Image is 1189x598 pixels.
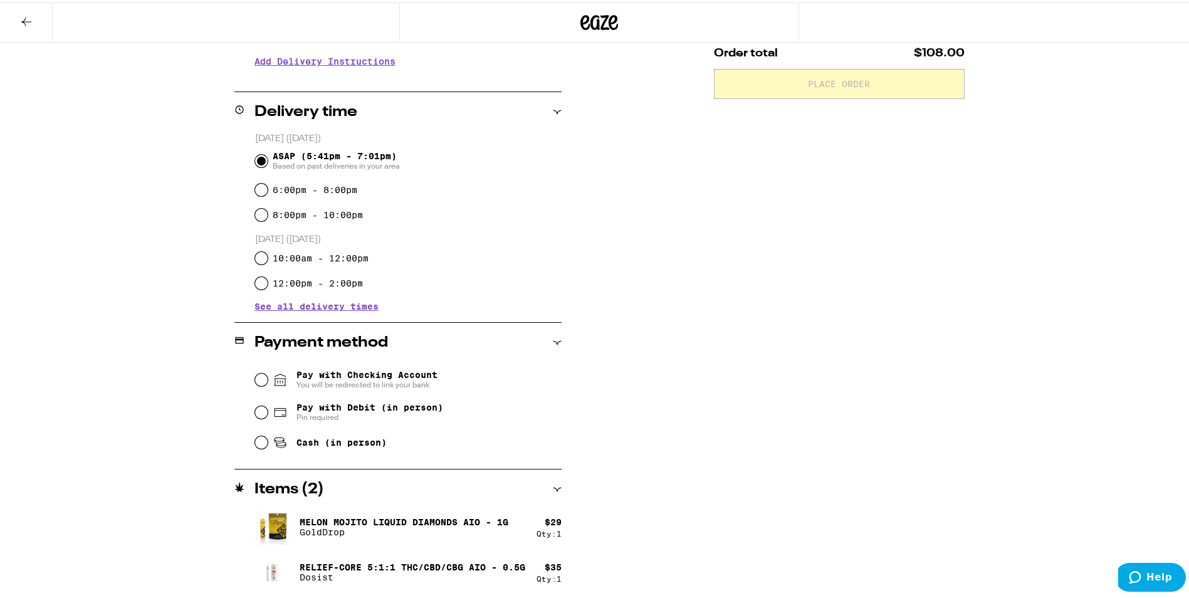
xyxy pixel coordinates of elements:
[254,480,324,495] h2: Items ( 2 )
[273,207,363,218] label: 8:00pm - 10:00pm
[254,300,379,308] button: See all delivery times
[254,506,290,544] img: GoldDrop - Melon Mojito Liquid Diamonds AIO - 1g
[296,377,437,387] span: You will be redirected to link your bank
[714,45,778,56] span: Order total
[254,73,562,83] p: We'll contact you at [PHONE_NUMBER] when we arrive
[914,45,965,56] span: $108.00
[808,77,870,86] span: Place Order
[296,435,387,445] span: Cash (in person)
[255,130,562,142] p: [DATE] ([DATE])
[254,559,290,581] img: Dosist - Relief-Core 5:1:1 THC/CBD/CBG AIO - 0.5g
[545,515,562,525] div: $ 29
[296,367,437,387] span: Pay with Checking Account
[537,572,562,580] div: Qty: 1
[545,560,562,570] div: $ 35
[300,560,525,570] p: Relief-Core 5:1:1 THC/CBD/CBG AIO - 0.5g
[273,276,363,286] label: 12:00pm - 2:00pm
[255,231,562,243] p: [DATE] ([DATE])
[273,182,357,192] label: 6:00pm - 8:00pm
[300,515,508,525] p: Melon Mojito Liquid Diamonds AIO - 1g
[254,45,562,73] h3: Add Delivery Instructions
[714,66,965,97] button: Place Order
[254,102,357,117] h2: Delivery time
[300,570,525,580] p: Dosist
[537,527,562,535] div: Qty: 1
[1118,560,1186,592] iframe: Opens a widget where you can find more information
[300,525,508,535] p: GoldDrop
[273,149,400,169] span: ASAP (5:41pm - 7:01pm)
[296,410,443,420] span: Pin required
[273,251,369,261] label: 10:00am - 12:00pm
[296,400,443,410] span: Pay with Debit (in person)
[273,159,400,169] span: Based on past deliveries in your area
[254,333,388,348] h2: Payment method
